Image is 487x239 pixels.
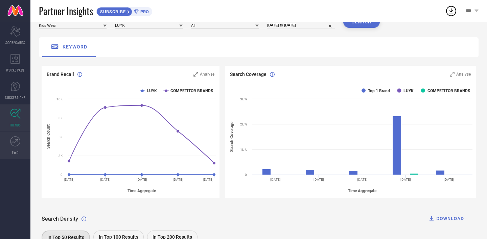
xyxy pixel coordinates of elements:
[6,67,25,73] span: WORKSPACE
[420,212,472,225] button: DOWNLOAD
[357,178,367,181] text: [DATE]
[42,216,78,222] span: Search Density
[97,9,127,14] span: SUBSCRIBE
[61,173,63,177] text: 0
[245,173,247,177] text: 0
[12,150,19,155] span: FWD
[56,97,63,101] text: 10K
[368,88,390,93] text: Top 1 Brand
[127,188,156,193] tspan: Time Aggregate
[348,188,377,193] tspan: Time Aggregate
[137,178,147,181] text: [DATE]
[229,121,234,152] tspan: Search Coverage
[445,5,457,17] div: Open download list
[427,88,470,93] text: COMPETITOR BRANDS
[200,72,214,77] span: Analyse
[343,16,380,28] button: SEARCH
[100,178,111,181] text: [DATE]
[5,40,25,45] span: SCORECARDS
[39,4,93,18] span: Partner Insights
[240,97,247,101] text: 3L %
[147,88,157,93] text: LUYK
[139,9,149,14] span: PRO
[267,22,335,29] input: Select date range
[240,122,247,126] text: 2L %
[450,72,455,77] svg: Zoom
[173,178,183,181] text: [DATE]
[59,116,63,120] text: 8K
[9,122,21,127] span: TRENDS
[5,95,26,100] span: SUGGESTIONS
[444,178,454,181] text: [DATE]
[428,215,464,222] div: DOWNLOAD
[203,178,213,181] text: [DATE]
[59,154,63,158] text: 3K
[63,44,87,49] span: keyword
[193,72,198,77] svg: Zoom
[403,88,414,93] text: LUYK
[170,88,213,93] text: COMPETITOR BRANDS
[230,72,266,77] span: Search Coverage
[400,178,411,181] text: [DATE]
[59,135,63,139] text: 5K
[456,72,471,77] span: Analyse
[270,178,280,181] text: [DATE]
[46,125,51,149] tspan: Search Count
[64,178,74,181] text: [DATE]
[96,5,152,16] a: SUBSCRIBEPRO
[314,178,324,181] text: [DATE]
[47,72,74,77] span: Brand Recall
[240,148,247,152] text: 1L %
